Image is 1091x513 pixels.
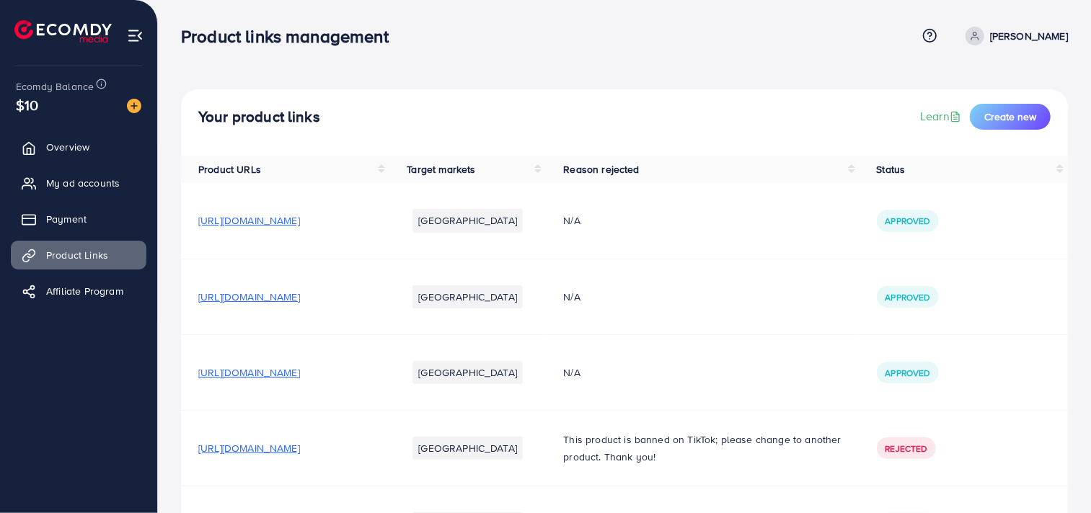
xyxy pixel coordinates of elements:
span: N/A [563,213,580,228]
a: Overview [11,133,146,161]
li: [GEOGRAPHIC_DATA] [412,285,523,308]
img: image [127,99,141,113]
img: menu [127,27,143,44]
span: $10 [16,94,38,115]
span: Create new [984,110,1036,124]
a: [PERSON_NAME] [960,27,1068,45]
span: My ad accounts [46,176,120,190]
span: [URL][DOMAIN_NAME] [198,441,300,455]
span: [URL][DOMAIN_NAME] [198,213,300,228]
span: Affiliate Program [46,284,123,298]
span: Rejected [885,442,927,455]
a: Product Links [11,241,146,269]
span: N/A [563,290,580,304]
span: Ecomdy Balance [16,79,94,94]
img: logo [14,20,112,43]
iframe: Chat [1030,448,1080,502]
span: Approved [885,367,930,379]
p: [PERSON_NAME] [990,27,1068,45]
span: Target markets [407,162,475,177]
span: [URL][DOMAIN_NAME] [198,290,300,304]
span: Product URLs [198,162,261,177]
span: Approved [885,215,930,227]
span: N/A [563,365,580,380]
span: [URL][DOMAIN_NAME] [198,365,300,380]
li: [GEOGRAPHIC_DATA] [412,209,523,232]
span: Approved [885,291,930,303]
span: Payment [46,212,87,226]
a: My ad accounts [11,169,146,197]
span: Status [877,162,906,177]
button: Create new [970,104,1051,130]
span: Product Links [46,248,108,262]
li: [GEOGRAPHIC_DATA] [412,437,523,460]
a: Affiliate Program [11,277,146,305]
h4: Your product links [198,108,320,126]
span: Overview [46,140,89,154]
a: Learn [920,108,964,125]
a: Payment [11,205,146,233]
p: This product is banned on TikTok; please change to another product. Thank you! [563,431,842,465]
h3: Product links management [181,26,400,47]
span: Reason rejected [563,162,639,177]
li: [GEOGRAPHIC_DATA] [412,361,523,384]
